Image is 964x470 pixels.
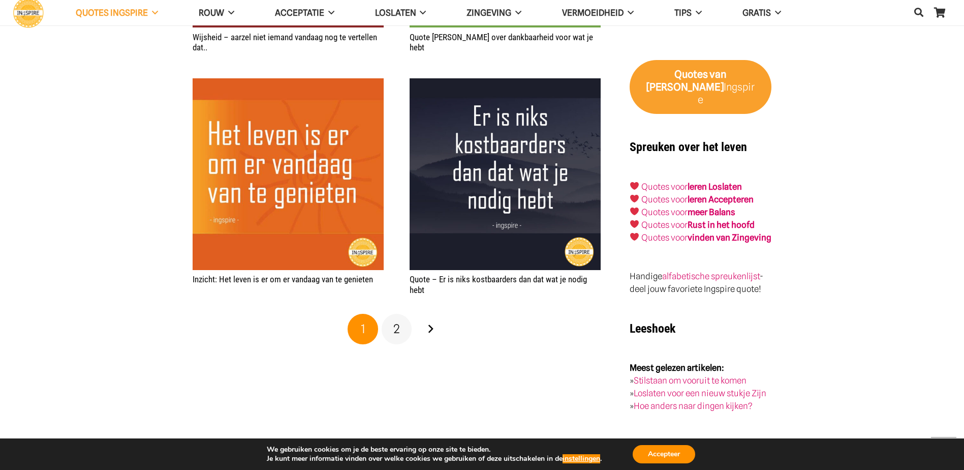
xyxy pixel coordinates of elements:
[634,388,766,398] a: Loslaten voor een nieuw stukje Zijn
[630,194,639,203] img: ❤
[630,220,639,228] img: ❤
[646,68,727,93] strong: van [PERSON_NAME]
[630,232,639,241] img: ❤
[410,78,601,270] img: Citaat: Er is niks kostbaarders dan dat wat je nodig hebt - Quote van inge ingspire.nl over dankb...
[467,8,511,18] span: Zingeving
[410,79,601,90] a: Quote – Er is niks kostbaarders dan dat wat je nodig hebt
[410,274,587,295] a: Quote – Er is niks kostbaarders dan dat wat je nodig hebt
[674,68,708,80] strong: Quotes
[630,363,724,373] strong: Meest gelezen artikelen:
[563,454,600,463] button: instellingen
[562,8,624,18] span: VERMOEIDHEID
[630,140,747,154] strong: Spreuken over het leven
[267,445,602,454] p: We gebruiken cookies om je de beste ervaring op onze site te bieden.
[688,207,735,217] strong: meer Balans
[199,8,224,18] span: ROUW
[193,79,384,90] a: Inzicht: Het leven is er om er vandaag van te genieten
[348,314,378,344] span: Pagina 1
[630,182,639,190] img: ❤
[630,60,771,114] a: Quotes van [PERSON_NAME]Ingspire
[641,194,688,204] a: Quotes voor
[641,232,771,243] a: Quotes voorvinden van Zingeving
[393,321,400,336] span: 2
[76,8,148,18] span: QUOTES INGSPIRE
[630,362,771,413] p: » » »
[641,220,755,230] a: Quotes voorRust in het hoofd
[688,232,771,243] strong: vinden van Zingeving
[382,314,412,344] a: Pagina 2
[275,8,324,18] span: Acceptatie
[630,207,639,216] img: ❤
[688,220,755,230] strong: Rust in het hoofd
[641,182,688,192] a: Quotes voor
[634,401,753,411] a: Hoe anders naar dingen kijken?
[674,8,692,18] span: TIPS
[931,437,956,462] a: Terug naar top
[633,445,695,463] button: Accepteer
[641,207,735,217] a: Quotes voormeer Balans
[662,271,760,281] a: alfabetische spreukenlijst
[630,270,771,296] p: Handige - deel jouw favoriete Ingspire quote!
[634,375,747,386] a: Stilstaan om vooruit te komen
[193,32,377,52] a: Wijsheid – aarzel niet iemand vandaag nog te vertellen dat..
[375,8,416,18] span: Loslaten
[193,274,373,284] a: Inzicht: Het leven is er om er vandaag van te genieten
[630,321,675,336] strong: Leeshoek
[267,454,602,463] p: Je kunt meer informatie vinden over welke cookies we gebruiken of deze uitschakelen in de .
[909,1,929,25] a: Zoeken
[742,8,771,18] span: GRATIS
[688,182,742,192] a: leren Loslaten
[688,194,754,204] a: leren Accepteren
[410,32,593,52] a: Quote [PERSON_NAME] over dankbaarheid voor wat je hebt
[193,78,384,270] img: Het leven is er om er vandaag van te genieten - Pluk de dag quote ingspire citaat
[361,321,365,336] span: 1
